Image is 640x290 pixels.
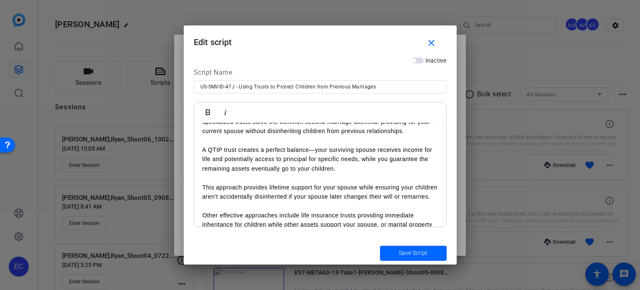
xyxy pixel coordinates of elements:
span: Save Script [399,249,427,257]
p: A QTIP trust creates a perfect balance—your surviving spouse receives income for life and potenti... [202,145,438,173]
p: This approach provides lifetime support for your spouse while ensuring your children aren't accid... [202,183,438,202]
h1: Edit script [184,25,457,53]
p: Other effective approaches include life insurance trusts providing immediate inheritance for chil... [202,211,438,239]
button: Bold (Ctrl+B) [200,104,216,121]
div: Script Name [194,68,447,80]
mat-icon: close [426,38,437,48]
button: Save Script [380,246,447,261]
button: Italic (Ctrl+I) [217,104,233,121]
input: Enter Script Name [200,82,440,92]
span: Inactive [425,57,447,64]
